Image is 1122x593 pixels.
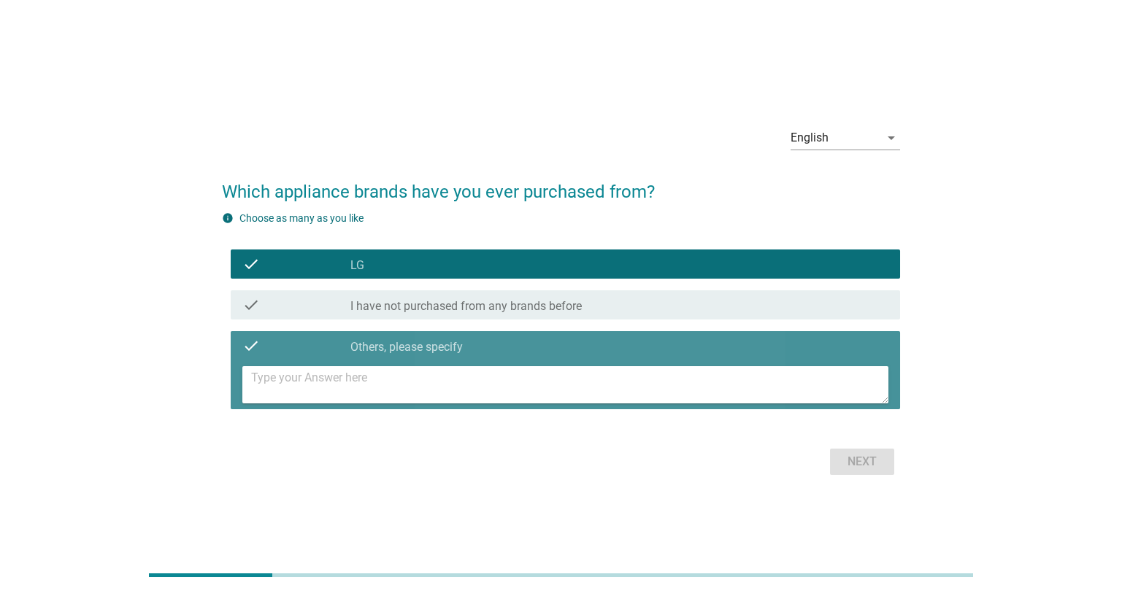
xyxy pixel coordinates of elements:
[350,340,463,354] label: Others, please specify
[242,337,260,354] i: check
[222,212,234,224] i: info
[222,164,900,205] h2: Which appliance brands have you ever purchased from?
[242,255,260,273] i: check
[242,296,260,314] i: check
[883,129,900,147] i: arrow_drop_down
[350,299,582,314] label: I have not purchased from any brands before
[791,131,829,144] div: English
[350,258,364,273] label: LG
[239,212,364,224] label: Choose as many as you like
